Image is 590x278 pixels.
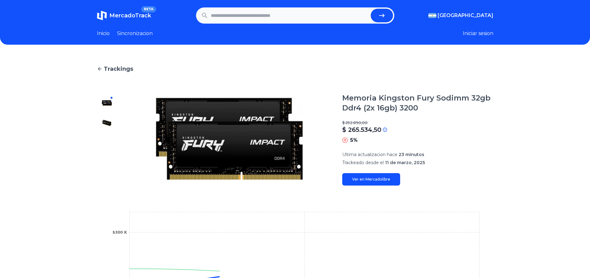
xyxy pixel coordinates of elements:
[97,11,107,20] img: MercadoTrack
[102,118,112,128] img: Memoria Kingston Fury Sodimm 32gb Ddr4 (2x 16gb) 3200
[438,12,493,19] span: [GEOGRAPHIC_DATA]
[463,30,493,37] button: Iniciar sesion
[350,137,358,144] p: 5%
[342,160,384,165] span: Trackeado desde el
[109,12,151,19] span: MercadoTrack
[104,65,133,73] span: Trackings
[117,30,153,37] a: Sincronizacion
[428,13,436,18] img: Argentina
[385,160,425,165] span: 11 de marzo, 2025
[428,12,493,19] button: [GEOGRAPHIC_DATA]
[342,173,400,186] a: Ver en Mercadolibre
[97,30,110,37] a: Inicio
[342,125,381,134] p: $ 265.534,50
[97,11,151,20] a: MercadoTrackBETA
[102,98,112,108] img: Memoria Kingston Fury Sodimm 32gb Ddr4 (2x 16gb) 3200
[342,93,493,113] h1: Memoria Kingston Fury Sodimm 32gb Ddr4 (2x 16gb) 3200
[342,120,493,125] p: $ 252.890,00
[97,65,493,73] a: Trackings
[141,6,156,12] span: BETA
[342,152,397,157] span: Ultima actualizacion hace
[399,152,424,157] span: 23 minutos
[112,230,127,235] tspan: $300 K
[129,93,330,186] img: Memoria Kingston Fury Sodimm 32gb Ddr4 (2x 16gb) 3200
